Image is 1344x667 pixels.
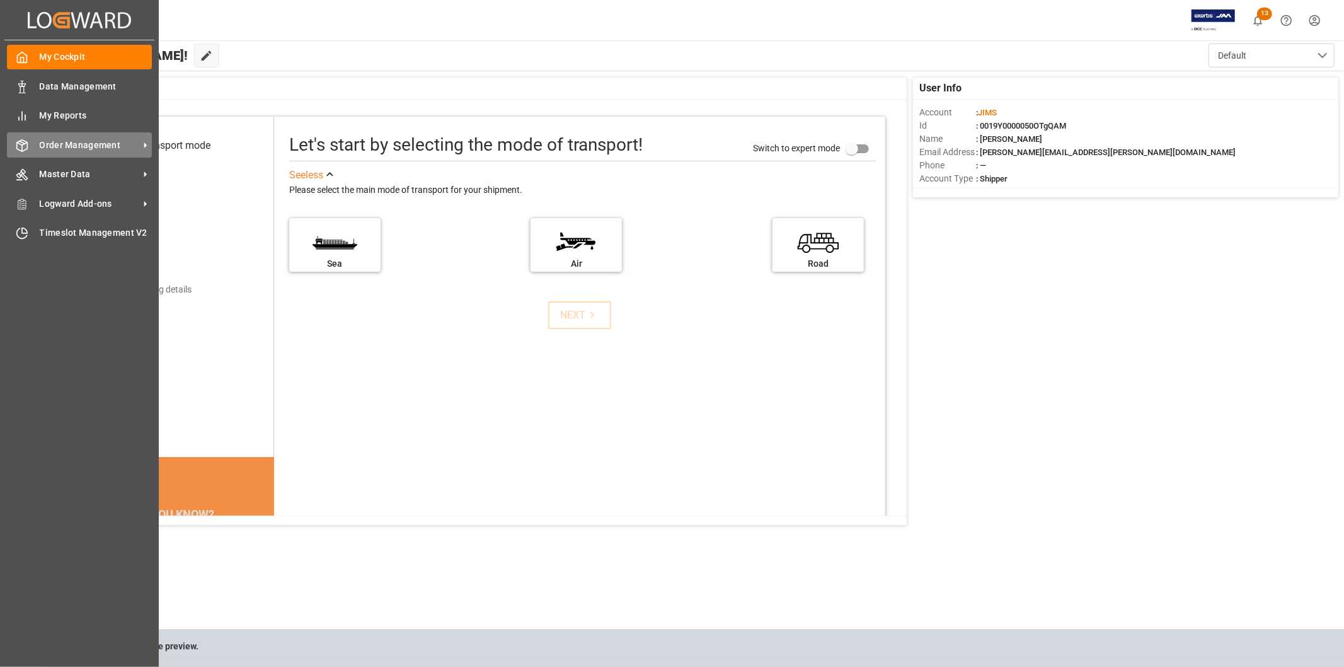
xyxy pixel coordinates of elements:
span: Master Data [40,168,139,181]
span: Logward Add-ons [40,197,139,211]
span: Timeslot Management V2 [40,226,152,240]
button: open menu [1209,43,1335,67]
span: User Info [919,81,962,96]
a: My Reports [7,103,152,128]
span: Phone [919,159,976,172]
span: : [PERSON_NAME][EMAIL_ADDRESS][PERSON_NAME][DOMAIN_NAME] [976,148,1236,157]
a: Data Management [7,74,152,98]
span: Switch to expert mode [753,142,840,153]
span: My Cockpit [40,50,152,64]
span: Account [919,106,976,119]
span: Email Address [919,146,976,159]
img: Exertis%20JAM%20-%20Email%20Logo.jpg_1722504956.jpg [1192,9,1235,32]
span: Hello [PERSON_NAME]! [52,43,188,67]
div: Sea [296,257,374,270]
a: My Cockpit [7,45,152,69]
div: Air [537,257,616,270]
button: NEXT [548,301,611,329]
span: : — [976,161,986,170]
span: Default [1218,49,1246,62]
span: Data Management [40,80,152,93]
button: show 13 new notifications [1244,6,1272,35]
div: Let's start by selecting the mode of transport! [289,132,643,158]
div: Select transport mode [113,138,210,153]
span: : [976,108,997,117]
span: JIMS [978,108,997,117]
span: My Reports [40,109,152,122]
div: Road [779,257,858,270]
button: Help Center [1272,6,1301,35]
span: Account Type [919,172,976,185]
span: : Shipper [976,174,1008,183]
a: Timeslot Management V2 [7,221,152,245]
span: : 0019Y0000050OTgQAM [976,121,1066,130]
div: NEXT [560,308,599,323]
span: 13 [1257,8,1272,20]
div: Please select the main mode of transport for your shipment. [289,183,876,198]
span: Id [919,119,976,132]
span: : [PERSON_NAME] [976,134,1042,144]
div: See less [289,168,323,183]
span: Order Management [40,139,139,152]
div: DID YOU KNOW? [71,501,274,528]
span: Name [919,132,976,146]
